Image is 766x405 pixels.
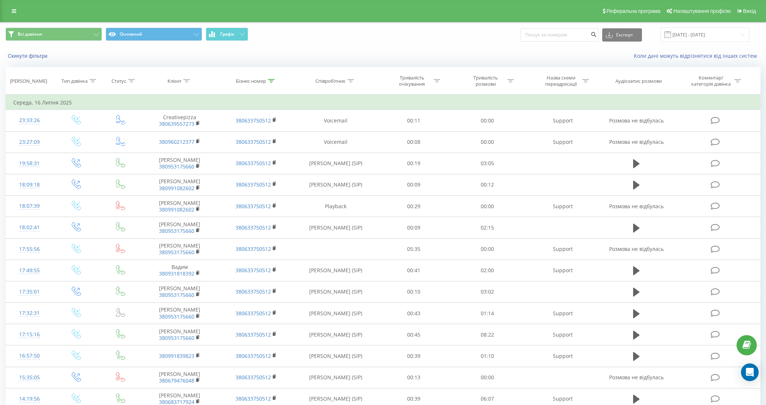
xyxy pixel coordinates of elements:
[13,370,46,385] div: 15:35:05
[13,285,46,299] div: 17:35:01
[609,245,664,252] span: Розмова не відбулась
[13,306,46,320] div: 17:32:31
[377,174,451,195] td: 00:09
[602,28,642,42] button: Експорт
[294,281,377,302] td: [PERSON_NAME] (SIP)
[13,220,46,235] div: 18:02:41
[451,281,524,302] td: 03:02
[236,117,271,124] a: 380633750512
[294,153,377,174] td: [PERSON_NAME] (SIP)
[236,395,271,402] a: 380633750512
[6,95,760,110] td: Середа, 16 Липня 2025
[451,345,524,367] td: 01:10
[236,78,266,84] div: Бізнес номер
[392,75,432,87] div: Тривалість очікування
[607,8,661,14] span: Реферальна програма
[315,78,346,84] div: Співробітник
[524,345,601,367] td: Support
[524,238,601,260] td: Support
[451,324,524,345] td: 08:22
[377,110,451,131] td: 00:11
[220,32,234,37] span: Графік
[609,203,664,210] span: Розмова не відбулась
[13,156,46,171] div: 19:58:31
[634,52,760,59] a: Коли дані можуть відрізнятися вiд інших систем
[141,174,218,195] td: [PERSON_NAME]
[112,78,126,84] div: Статус
[236,160,271,167] a: 380633750512
[673,8,731,14] span: Налаштування профілю
[294,260,377,281] td: [PERSON_NAME] (SIP)
[13,349,46,363] div: 16:57:50
[159,291,194,298] a: 380953175660
[451,303,524,324] td: 01:14
[141,303,218,324] td: [PERSON_NAME]
[141,153,218,174] td: [PERSON_NAME]
[451,260,524,281] td: 02:00
[236,374,271,381] a: 380633750512
[294,110,377,131] td: Voicemail
[159,352,194,359] a: 380991839823
[159,138,194,145] a: 380960212377
[236,245,271,252] a: 380633750512
[6,53,51,59] button: Скинути фільтри
[377,217,451,238] td: 00:09
[159,227,194,234] a: 380953175660
[236,288,271,295] a: 380633750512
[294,367,377,388] td: [PERSON_NAME] (SIP)
[377,196,451,217] td: 00:29
[236,331,271,338] a: 380633750512
[13,242,46,256] div: 17:55:56
[377,238,451,260] td: 05:35
[377,367,451,388] td: 00:13
[466,75,505,87] div: Тривалість розмови
[294,217,377,238] td: [PERSON_NAME] (SIP)
[520,28,599,42] input: Пошук за номером
[167,78,181,84] div: Клієнт
[377,345,451,367] td: 00:39
[18,31,42,37] span: Всі дзвінки
[236,224,271,231] a: 380633750512
[609,138,664,145] span: Розмова не відбулась
[294,324,377,345] td: [PERSON_NAME] (SIP)
[377,131,451,153] td: 00:08
[451,174,524,195] td: 00:12
[524,260,601,281] td: Support
[294,196,377,217] td: Playback
[141,110,218,131] td: Creativepizza
[377,324,451,345] td: 00:45
[6,28,102,41] button: Всі дзвінки
[236,310,271,317] a: 380633750512
[615,78,662,84] div: Аудіозапис розмови
[159,377,194,384] a: 380679476048
[609,374,664,381] span: Розмова не відбулась
[159,249,194,256] a: 380953175660
[377,153,451,174] td: 00:19
[377,260,451,281] td: 00:41
[141,281,218,302] td: [PERSON_NAME]
[236,181,271,188] a: 380633750512
[689,75,733,87] div: Коментар/категорія дзвінка
[451,131,524,153] td: 00:00
[13,113,46,128] div: 23:33:26
[236,352,271,359] a: 380633750512
[236,138,271,145] a: 380633750512
[294,131,377,153] td: Voicemail
[61,78,88,84] div: Тип дзвінка
[451,217,524,238] td: 02:15
[159,185,194,192] a: 380991082602
[159,270,194,277] a: 380931818392
[141,217,218,238] td: [PERSON_NAME]
[13,263,46,278] div: 17:49:55
[294,303,377,324] td: [PERSON_NAME] (SIP)
[106,28,202,41] button: Основний
[741,363,759,381] div: Open Intercom Messenger
[13,199,46,213] div: 18:07:39
[13,135,46,149] div: 23:27:09
[451,367,524,388] td: 00:00
[141,324,218,345] td: [PERSON_NAME]
[609,117,664,124] span: Розмова не відбулась
[159,334,194,341] a: 380953175660
[294,174,377,195] td: [PERSON_NAME] (SIP)
[294,345,377,367] td: [PERSON_NAME] (SIP)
